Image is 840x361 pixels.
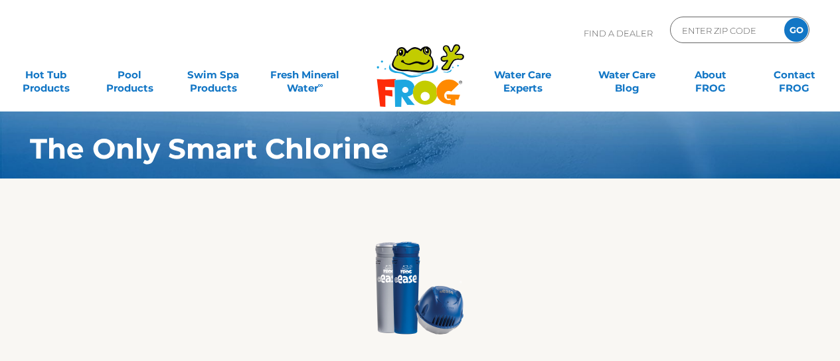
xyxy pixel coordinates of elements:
img: Frog Products Logo [369,27,471,108]
a: PoolProducts [97,62,162,88]
input: GO [784,18,808,42]
a: ContactFROG [762,62,827,88]
p: Find A Dealer [584,17,653,50]
sup: ∞ [318,80,323,90]
img: @ease & Inline [370,238,469,338]
h1: The Only Smart Chlorine [30,133,748,165]
a: AboutFROG [678,62,743,88]
a: Fresh MineralWater∞ [264,62,346,88]
a: Water CareExperts [470,62,576,88]
a: Swim SpaProducts [181,62,246,88]
a: Hot TubProducts [13,62,78,88]
a: Water CareBlog [594,62,659,88]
